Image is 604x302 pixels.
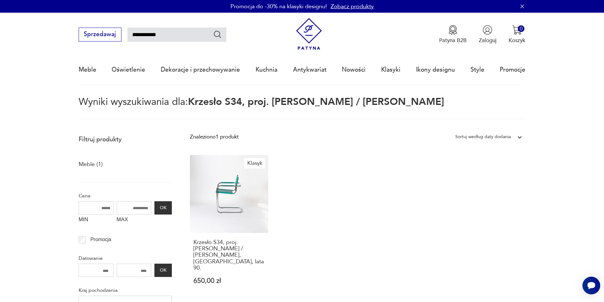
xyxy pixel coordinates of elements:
button: OK [154,201,172,215]
a: Ikony designu [416,55,455,84]
p: Promocja [90,235,111,244]
div: 0 [518,25,524,32]
a: Sprzedawaj [79,32,121,37]
label: MIN [79,215,114,227]
button: 0Koszyk [509,25,525,44]
p: Koszyk [509,37,525,44]
img: Patyna - sklep z meblami i dekoracjami vintage [293,18,325,50]
a: Meble (1) [79,159,103,170]
label: MAX [117,215,152,227]
p: Cena [79,192,172,200]
div: Sortuj według daty dodania [455,133,511,141]
a: Zobacz produkty [331,3,374,10]
p: Promocja do -30% na klasyki designu! [231,3,327,10]
p: 650,00 zł [193,278,265,284]
a: Style [471,55,484,84]
button: OK [154,264,172,277]
a: Kuchnia [256,55,277,84]
a: Ikona medaluPatyna B2B [439,25,467,44]
p: Zaloguj [479,37,497,44]
button: Zaloguj [479,25,497,44]
div: Znaleziono 1 produkt [190,133,239,141]
button: Patyna B2B [439,25,467,44]
a: Antykwariat [293,55,327,84]
button: Sprzedawaj [79,28,121,42]
p: Datowanie [79,254,172,262]
img: Ikona medalu [448,25,458,35]
p: Kraj pochodzenia [79,286,172,294]
a: Nowości [342,55,366,84]
a: KlasykKrzesło S34, proj. Mart Stam / Marcel Breuer, Włochy, lata 90.Krzesło S34, proj. [PERSON_NA... [190,155,268,299]
button: Szukaj [213,30,222,39]
p: Filtruj produkty [79,135,172,144]
a: Promocje [500,55,525,84]
a: Klasyki [381,55,400,84]
a: Oświetlenie [112,55,145,84]
span: Krzesło S34, proj. [PERSON_NAME] / [PERSON_NAME] [188,95,444,108]
a: Meble [79,55,96,84]
img: Ikonka użytkownika [483,25,492,35]
h3: Krzesło S34, proj. [PERSON_NAME] / [PERSON_NAME], [GEOGRAPHIC_DATA], lata 90. [193,239,265,272]
iframe: Smartsupp widget button [582,277,600,294]
a: Dekoracje i przechowywanie [161,55,240,84]
p: Patyna B2B [439,37,467,44]
img: Ikona koszyka [512,25,522,35]
p: Wyniki wyszukiwania dla: [79,97,526,119]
